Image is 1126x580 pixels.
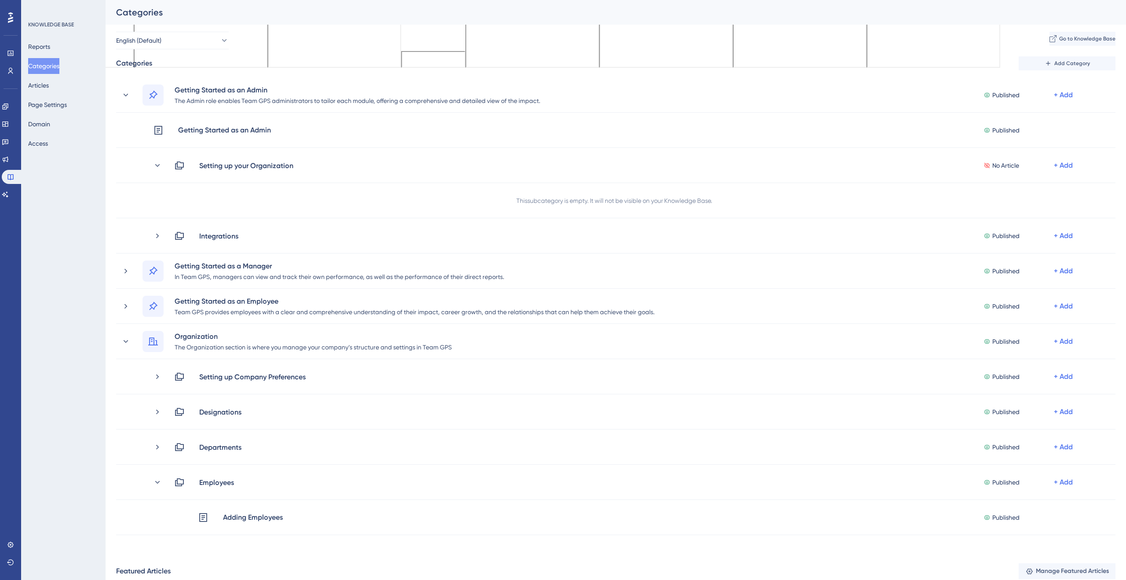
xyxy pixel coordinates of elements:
div: KNOWLEDGE BASE [28,21,74,28]
div: + Add [1054,407,1073,417]
button: Articles [28,77,49,93]
span: Go to Knowledge Base [1059,35,1115,42]
div: This subcategory is empty. It will not be visible on your Knowledge Base. [516,195,712,206]
span: Published [992,90,1020,100]
div: + Add [1054,266,1073,276]
div: Designations [199,407,242,417]
div: Departments [199,442,242,452]
span: Add Category [1054,60,1090,67]
span: Published [992,371,1020,382]
button: Go to Knowledge Base [1049,32,1115,46]
div: Getting Started as an Employee [174,296,655,306]
div: Featured Articles [116,566,171,576]
span: Published [992,231,1020,241]
div: Employees [199,477,234,488]
div: + Add [1054,442,1073,452]
span: Published [992,301,1020,312]
div: Team GPS provides employees with a clear and comprehensive understanding of their impact, career ... [174,306,655,317]
div: Categories [116,58,152,69]
button: Access [28,136,48,151]
button: Categories [28,58,59,74]
span: English (Default) [116,35,161,46]
button: Manage Featured Articles [1019,563,1115,579]
div: Setting up your Organization [199,160,294,171]
div: Getting Started as a Manager [174,261,505,271]
div: + Add [1054,301,1073,312]
div: + Add [1054,477,1073,488]
span: Published [992,125,1020,136]
span: Manage Featured Articles [1036,566,1109,576]
button: English (Default) [116,32,229,49]
button: Add Category [1019,56,1115,70]
div: + Add [1054,231,1073,241]
span: No Article [992,160,1019,171]
div: The Admin role enables Team GPS administrators to tailor each module, offering a comprehensive an... [174,95,541,106]
div: + Add [1054,160,1073,171]
span: Published [992,266,1020,276]
div: In Team GPS, managers can view and track their own performance, as well as the performance of the... [174,271,505,282]
div: Getting Started as an Admin [174,84,541,95]
span: Published [992,407,1020,417]
button: Page Settings [28,97,67,113]
span: Published [992,442,1020,452]
div: Organization [174,331,452,341]
div: + Add [1054,336,1073,347]
span: Published [992,512,1020,523]
div: Categories [116,6,1093,18]
button: Domain [28,116,50,132]
div: Adding Employees [223,512,283,523]
span: Published [992,477,1020,488]
span: Published [992,336,1020,347]
div: The Organization section is where you manage your company’s structure and settings in Team GPS [174,341,452,352]
button: Reports [28,39,50,55]
div: + Add [1054,90,1073,100]
div: Setting up Company Preferences [199,371,306,382]
div: + Add [1054,371,1073,382]
div: Integrations [199,231,239,241]
div: Getting Started as an Admin [178,125,271,136]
